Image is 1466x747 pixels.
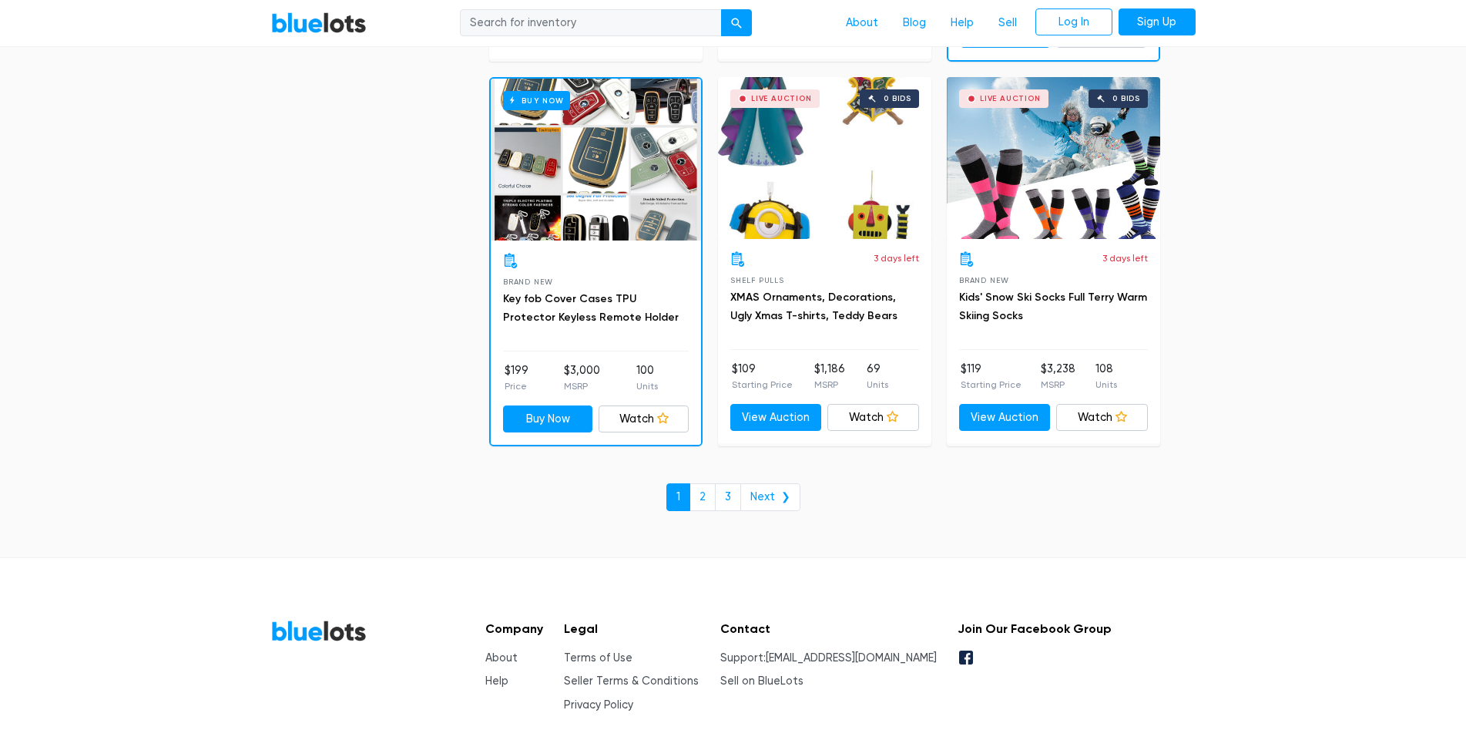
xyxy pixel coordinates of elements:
[827,404,919,432] a: Watch
[636,362,658,393] li: 100
[666,483,690,511] a: 1
[505,362,528,393] li: $199
[689,483,716,511] a: 2
[961,361,1022,392] li: $119
[1095,378,1117,392] p: Units
[986,8,1029,38] a: Sell
[460,9,722,37] input: Search for inventory
[271,620,367,642] a: BlueLots
[1095,361,1117,392] li: 108
[867,361,888,392] li: 69
[503,405,593,433] a: Buy Now
[1041,378,1075,392] p: MSRP
[732,378,793,392] p: Starting Price
[564,379,600,393] p: MSRP
[732,361,793,392] li: $109
[751,95,812,103] div: Live Auction
[720,621,937,636] h5: Contact
[636,379,658,393] p: Units
[503,292,679,324] a: Key fob Cover Cases TPU Protector Keyless Remote Holder
[599,405,689,433] a: Watch
[564,362,600,393] li: $3,000
[891,8,938,38] a: Blog
[730,404,822,432] a: View Auction
[485,621,543,636] h5: Company
[730,276,784,284] span: Shelf Pulls
[867,378,888,392] p: Units
[938,8,986,38] a: Help
[271,12,367,34] a: BlueLots
[491,79,701,241] a: Buy Now
[564,651,632,665] a: Terms of Use
[720,675,803,688] a: Sell on BlueLots
[503,278,553,286] span: Brand New
[485,651,518,665] a: About
[834,8,891,38] a: About
[959,404,1051,432] a: View Auction
[1056,404,1148,432] a: Watch
[505,379,528,393] p: Price
[814,378,845,392] p: MSRP
[503,91,570,110] h6: Buy Now
[884,95,911,103] div: 0 bids
[958,621,1112,636] h5: Join Our Facebook Group
[485,675,508,688] a: Help
[1112,95,1140,103] div: 0 bids
[564,675,699,688] a: Seller Terms & Conditions
[718,77,931,239] a: Live Auction 0 bids
[961,378,1022,392] p: Starting Price
[947,77,1160,239] a: Live Auction 0 bids
[1119,8,1196,36] a: Sign Up
[874,251,919,265] p: 3 days left
[715,483,741,511] a: 3
[730,291,897,322] a: XMAS Ornaments, Decorations, Ugly Xmas T-shirts, Teddy Bears
[980,95,1041,103] div: Live Auction
[959,276,1009,284] span: Brand New
[740,483,800,511] a: Next ❯
[1041,361,1075,392] li: $3,238
[814,361,845,392] li: $1,186
[959,291,1147,322] a: Kids' Snow Ski Socks Full Terry Warm Skiing Socks
[720,650,937,667] li: Support:
[1035,8,1112,36] a: Log In
[564,621,699,636] h5: Legal
[564,698,633,712] a: Privacy Policy
[1102,251,1148,265] p: 3 days left
[766,651,937,665] a: [EMAIL_ADDRESS][DOMAIN_NAME]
